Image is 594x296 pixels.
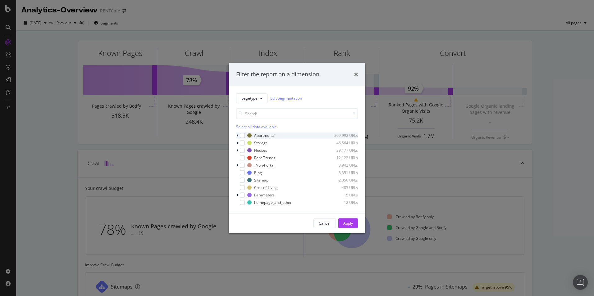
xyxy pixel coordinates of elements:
div: Apartments [254,133,275,138]
div: 46,564 URLs [327,140,358,146]
div: Select all data available [236,124,358,129]
button: pagetype [236,93,268,103]
div: 2,356 URLs [327,177,358,183]
div: Storage [254,140,268,146]
div: Cost-of-Living [254,185,278,190]
div: 12 URLs [327,200,358,205]
span: pagetype [241,96,258,101]
div: Sitemap [254,177,268,183]
div: 485 URLs [327,185,358,190]
div: 3,942 URLs [327,163,358,168]
div: 15 URLs [327,192,358,198]
div: Blog [254,170,262,175]
div: Houses [254,148,267,153]
div: 39,177 URLs [327,148,358,153]
input: Search [236,108,358,119]
div: 3,351 URLs [327,170,358,175]
div: _Non-Portal [254,163,274,168]
div: Filter the report on a dimension [236,70,319,78]
div: Rent-Trends [254,155,275,160]
div: Cancel [319,221,331,226]
div: Open Intercom Messenger [573,275,588,290]
button: Apply [338,218,358,228]
div: times [354,70,358,78]
div: 12,122 URLs [327,155,358,160]
div: Apply [343,221,353,226]
div: homepage_and_other [254,200,292,205]
div: Parameters [254,192,275,198]
button: Cancel [313,218,336,228]
a: Edit Segmentation [270,95,302,101]
div: 209,992 URLs [327,133,358,138]
div: modal [229,63,365,233]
